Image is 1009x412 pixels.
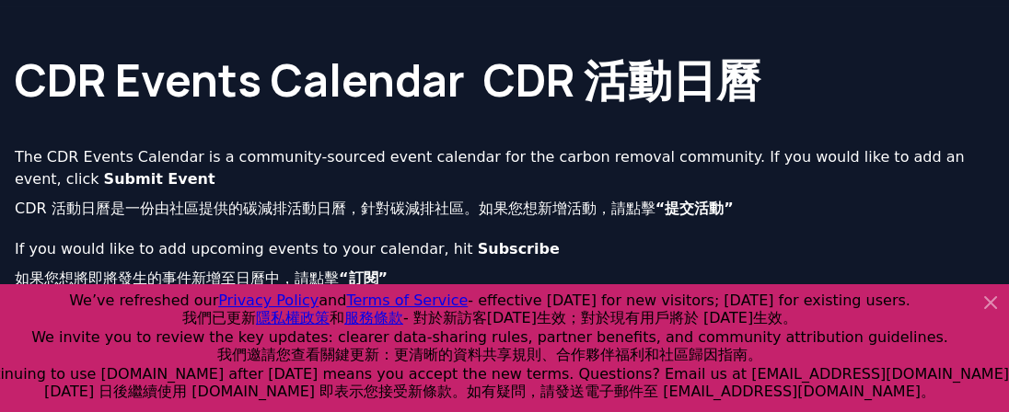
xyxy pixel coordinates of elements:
p: If you would like to add upcoming events to your calendar, hit [15,238,994,297]
b: Submit Event [104,170,215,188]
p: The CDR Events Calendar is a community-sourced event calendar for the carbon removal community. I... [15,146,994,227]
b: “提交活動” [655,200,734,217]
b: Subscribe [478,240,560,257]
h1: CDR Events Calendar [15,21,994,102]
font: 如果您想將即將發生的事件新增至日曆中，請點擊 [15,269,388,287]
b: “訂閱” [339,269,388,287]
font: CDR 活動日曆是一份由社區提供的碳減排活動日曆，針對碳減排社區。如果您想新增活動，請點擊 [15,200,734,217]
font: CDR 活動日曆 [483,50,760,109]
